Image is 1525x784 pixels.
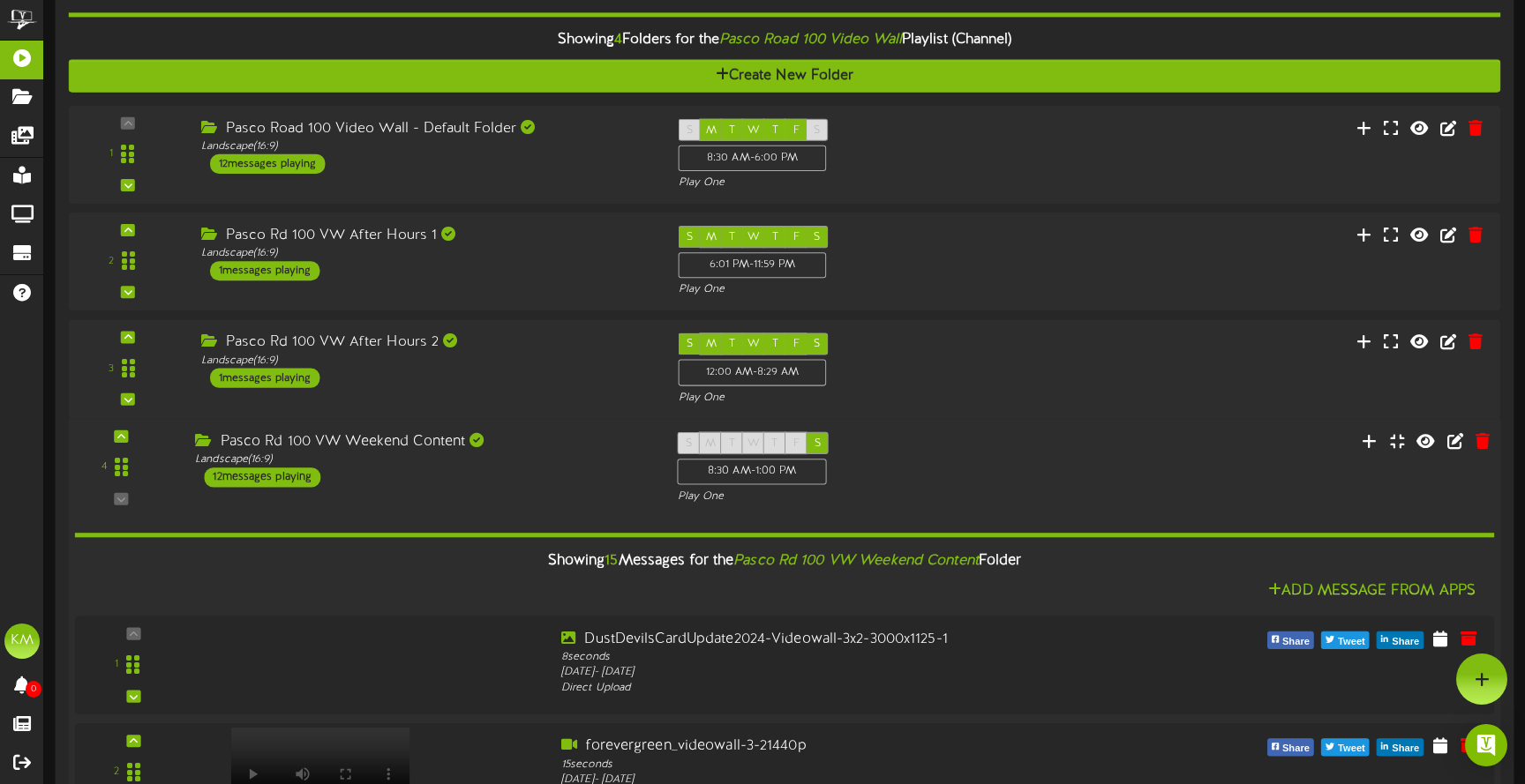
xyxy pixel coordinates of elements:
span: S [687,231,693,243]
span: W [747,339,760,351]
span: 15 [605,552,618,568]
span: Tweet [1334,739,1369,758]
div: Play One [679,283,1010,298]
div: Direct Upload [561,680,1126,695]
div: 12 messages playing [204,467,320,487]
span: W [747,124,760,137]
div: 6:01 PM - 11:59 PM [679,252,827,278]
span: M [706,339,717,351]
span: S [814,231,820,243]
div: [DATE] - [DATE] [561,665,1126,680]
span: Share [1388,739,1423,758]
span: M [706,231,717,243]
span: Tweet [1334,632,1369,652]
button: Share [1267,631,1314,649]
span: T [729,339,735,351]
span: S [814,124,820,137]
div: Play One [679,390,1010,405]
span: Share [1388,632,1423,652]
span: Share [1279,632,1313,652]
div: 8 seconds [561,649,1126,664]
div: 8:30 AM - 1:00 PM [678,459,827,485]
span: F [793,339,800,351]
div: 8:30 AM - 6:00 PM [679,146,827,171]
span: S [686,437,692,449]
span: M [705,437,716,449]
button: Share [1377,631,1424,649]
div: Pasco Rd 100 VW Weekend Content [195,431,650,452]
span: F [793,437,800,449]
button: Tweet [1321,631,1370,649]
span: T [772,339,778,351]
span: S [687,124,693,137]
div: 1 messages playing [210,261,319,280]
button: Tweet [1321,738,1370,756]
div: Pasco Rd 100 VW After Hours 1 [201,226,652,246]
span: F [793,124,800,137]
div: 12:00 AM - 8:29 AM [679,360,827,385]
button: Create New Folder [69,59,1501,92]
i: Pasco Rd 100 VW Weekend Content [733,552,979,568]
button: Add Message From Apps [1263,580,1481,602]
span: W [747,231,760,243]
div: Pasco Road 100 Video Wall - Default Folder [201,119,652,139]
button: Share [1267,738,1314,756]
div: Play One [678,489,1012,504]
div: Landscape ( 16:9 ) [201,354,652,369]
span: T [729,124,735,137]
span: F [793,231,800,243]
span: T [729,231,735,243]
div: Pasco Rd 100 VW After Hours 2 [201,333,652,354]
div: Showing Messages for the Folder [61,541,1507,579]
div: 12 messages playing [210,154,325,174]
span: W [747,437,760,449]
div: forevergreen_videowall-3-21440p [561,736,1126,757]
button: Share [1377,738,1424,756]
span: S [815,437,821,449]
div: Landscape ( 16:9 ) [195,452,650,467]
div: Play One [679,175,1010,190]
div: Open Intercom Messenger [1465,724,1507,766]
div: Landscape ( 16:9 ) [201,246,652,261]
span: M [706,124,717,137]
span: 4 [614,33,622,49]
div: Showing Folders for the Playlist (Channel) [56,22,1514,60]
span: T [772,124,778,137]
i: Pasco Road 100 Video Wall [719,33,902,49]
div: KM [4,623,40,659]
span: S [814,339,820,351]
div: 1 messages playing [210,369,319,388]
span: 0 [26,681,41,698]
span: T [729,437,735,449]
div: Landscape ( 16:9 ) [201,138,652,153]
span: T [772,231,778,243]
span: S [687,339,693,351]
div: 15 seconds [561,757,1126,772]
span: T [771,437,778,449]
div: DustDevilsCardUpdate2024-Videowall-3x2-3000x1125-1 [561,629,1126,649]
span: Share [1279,739,1313,758]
